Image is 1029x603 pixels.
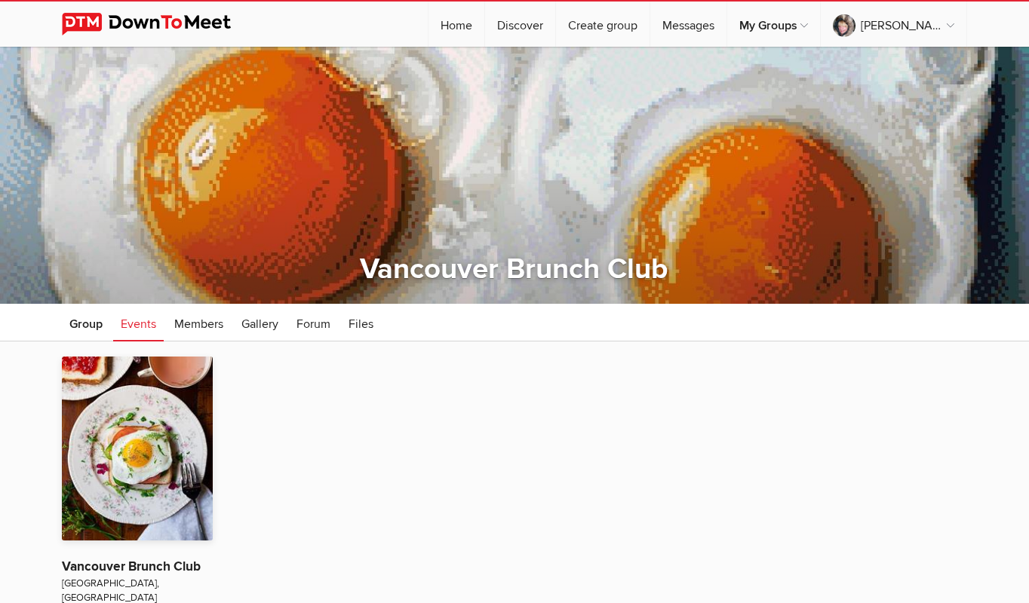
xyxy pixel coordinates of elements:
[296,317,330,332] span: Forum
[62,559,201,574] a: Vancouver Brunch Club
[349,317,373,332] span: Files
[241,317,278,332] span: Gallery
[821,2,966,47] a: [PERSON_NAME]
[113,304,164,341] a: Events
[62,304,110,341] a: Group
[62,357,213,540] img: Vancouver Brunch Club
[174,317,223,332] span: Members
[289,304,338,341] a: Forum
[167,304,231,341] a: Members
[428,2,484,47] a: Home
[62,13,254,35] img: DownToMeet
[727,2,820,47] a: My Groups
[121,317,156,332] span: Events
[234,304,286,341] a: Gallery
[650,2,726,47] a: Messages
[360,252,668,286] a: Vancouver Brunch Club
[341,304,381,341] a: Files
[485,2,555,47] a: Discover
[69,317,103,332] span: Group
[556,2,650,47] a: Create group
